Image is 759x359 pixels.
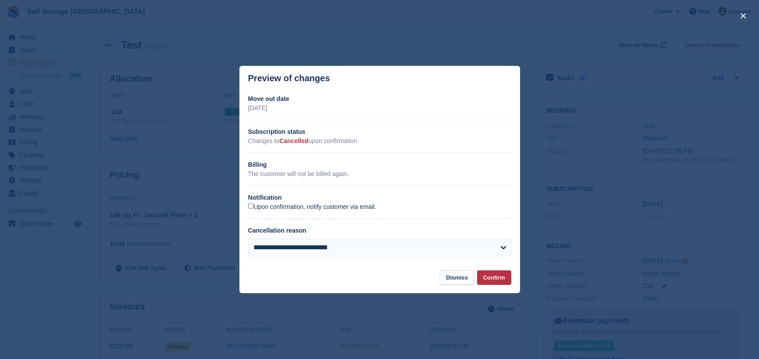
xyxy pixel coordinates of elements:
[248,104,511,113] p: [DATE]
[279,137,308,144] span: Cancelled
[248,127,511,136] h2: Subscription status
[248,227,306,234] label: Cancellation reason
[248,94,511,104] h2: Move out date
[736,9,750,23] button: close
[477,270,511,285] button: Confirm
[248,169,511,179] p: The customer will not be billed again.
[248,203,376,211] label: Upon confirmation, notify customer via email.
[248,73,330,83] p: Preview of changes
[248,160,511,169] h2: Billing
[248,203,254,209] input: Upon confirmation, notify customer via email.
[248,136,511,146] p: Changes to upon confirmation.
[248,193,511,202] h2: Notification
[440,270,474,285] button: Dismiss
